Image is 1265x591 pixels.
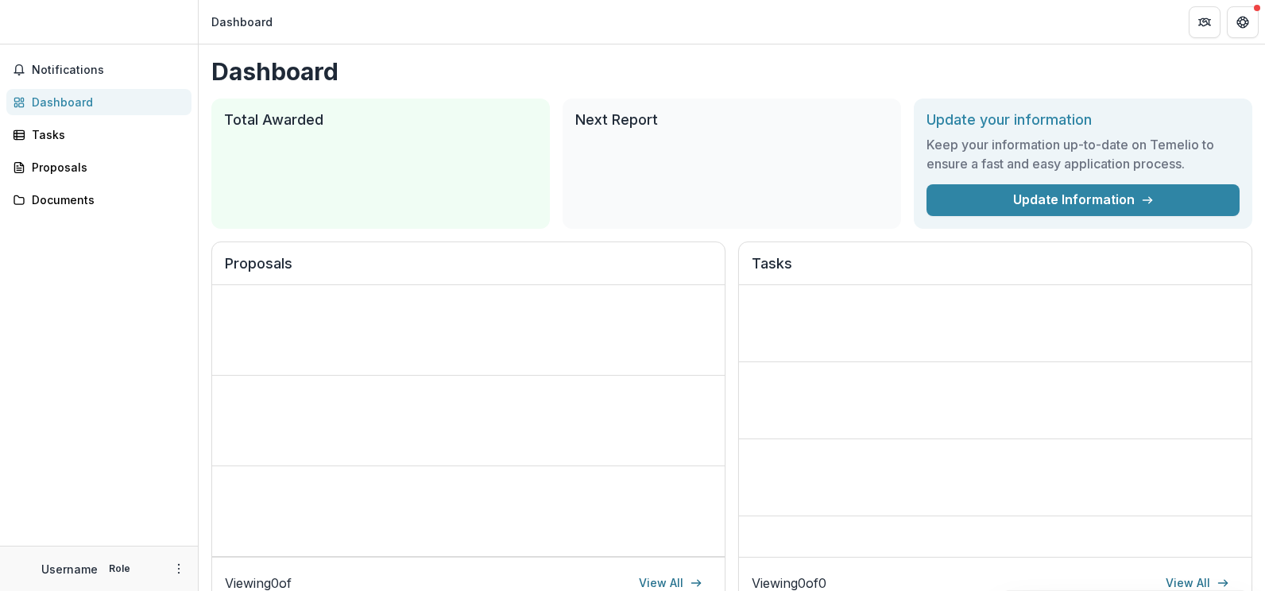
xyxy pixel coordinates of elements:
[224,111,537,129] h2: Total Awarded
[1189,6,1221,38] button: Partners
[225,255,712,285] h2: Proposals
[927,111,1240,129] h2: Update your information
[41,561,98,577] p: Username
[32,64,185,77] span: Notifications
[6,154,191,180] a: Proposals
[205,10,279,33] nav: breadcrumb
[32,159,179,176] div: Proposals
[927,184,1240,216] a: Update Information
[6,187,191,213] a: Documents
[211,57,1252,86] h1: Dashboard
[752,255,1239,285] h2: Tasks
[32,94,179,110] div: Dashboard
[6,89,191,115] a: Dashboard
[169,559,188,578] button: More
[927,135,1240,173] h3: Keep your information up-to-date on Temelio to ensure a fast and easy application process.
[211,14,273,30] div: Dashboard
[1227,6,1259,38] button: Get Help
[32,126,179,143] div: Tasks
[575,111,888,129] h2: Next Report
[32,191,179,208] div: Documents
[6,57,191,83] button: Notifications
[6,122,191,148] a: Tasks
[104,562,135,576] p: Role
